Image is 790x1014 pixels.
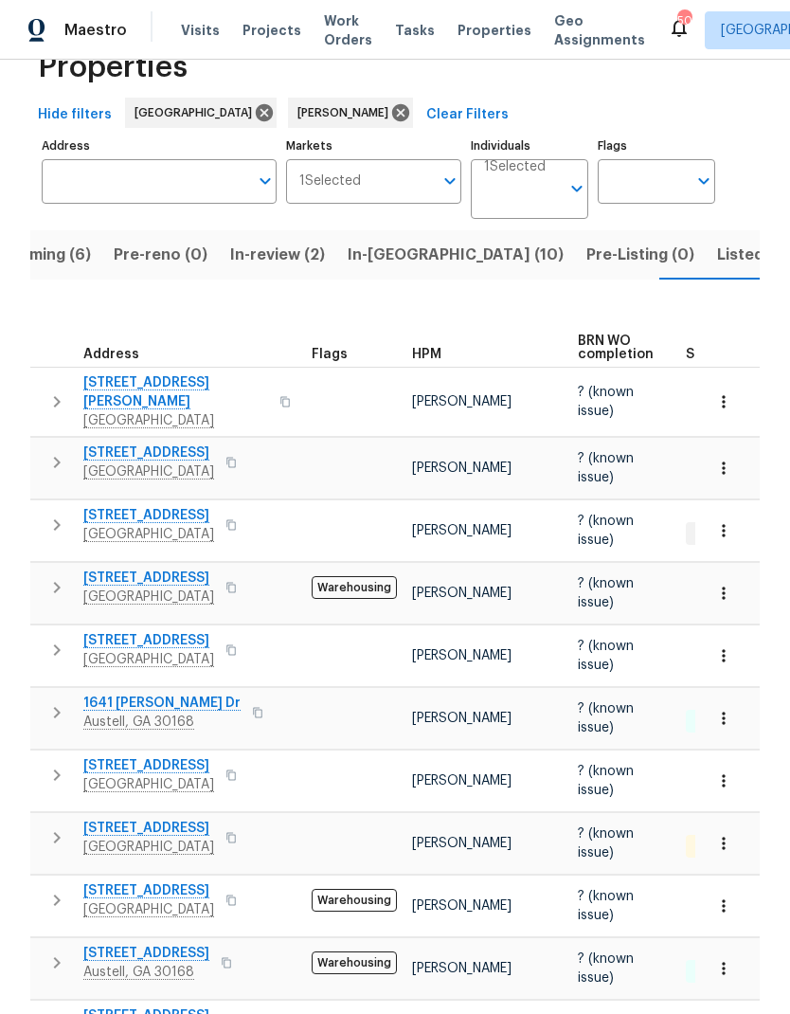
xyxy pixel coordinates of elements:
[688,525,730,541] span: 1 WIP
[286,140,462,152] label: Markets
[598,140,715,152] label: Flags
[419,98,516,133] button: Clear Filters
[242,21,301,40] span: Projects
[38,58,188,77] span: Properties
[412,899,512,913] span: [PERSON_NAME]
[677,11,691,30] div: 50
[554,11,645,49] span: Geo Assignments
[312,889,397,912] span: Warehousing
[412,587,512,600] span: [PERSON_NAME]
[299,173,361,190] span: 1 Selected
[458,21,531,40] span: Properties
[471,140,588,152] label: Individuals
[484,159,546,175] span: 1 Selected
[578,890,634,922] span: ? (known issue)
[426,103,509,127] span: Clear Filters
[578,452,634,484] span: ? (known issue)
[578,335,654,361] span: BRN WO completion
[586,242,694,268] span: Pre-Listing (0)
[412,962,512,975] span: [PERSON_NAME]
[125,98,277,128] div: [GEOGRAPHIC_DATA]
[437,168,463,194] button: Open
[312,348,348,361] span: Flags
[348,242,564,268] span: In-[GEOGRAPHIC_DATA] (10)
[412,649,512,662] span: [PERSON_NAME]
[564,175,590,202] button: Open
[688,713,740,729] span: 1 Done
[412,837,512,850] span: [PERSON_NAME]
[686,348,747,361] span: Summary
[688,963,740,979] span: 1 Done
[578,952,634,985] span: ? (known issue)
[578,702,634,734] span: ? (known issue)
[114,242,207,268] span: Pre-reno (0)
[64,21,127,40] span: Maestro
[578,577,634,609] span: ? (known issue)
[230,242,325,268] span: In-review (2)
[578,515,634,547] span: ? (known issue)
[578,386,634,418] span: ? (known issue)
[312,576,397,599] span: Warehousing
[412,774,512,788] span: [PERSON_NAME]
[412,395,512,408] span: [PERSON_NAME]
[30,98,119,133] button: Hide filters
[412,348,441,361] span: HPM
[252,168,278,194] button: Open
[578,827,634,860] span: ? (known issue)
[297,103,396,122] span: [PERSON_NAME]
[38,103,112,127] span: Hide filters
[288,98,413,128] div: [PERSON_NAME]
[412,712,512,725] span: [PERSON_NAME]
[312,951,397,974] span: Warehousing
[395,24,435,37] span: Tasks
[324,11,372,49] span: Work Orders
[83,348,139,361] span: Address
[688,838,728,854] span: 1 QC
[578,765,634,797] span: ? (known issue)
[135,103,260,122] span: [GEOGRAPHIC_DATA]
[412,462,512,475] span: [PERSON_NAME]
[42,140,277,152] label: Address
[412,524,512,537] span: [PERSON_NAME]
[181,21,220,40] span: Visits
[691,168,717,194] button: Open
[578,640,634,672] span: ? (known issue)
